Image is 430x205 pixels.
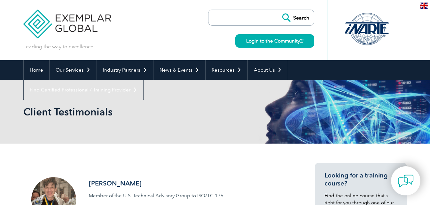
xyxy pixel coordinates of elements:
[24,60,49,80] a: Home
[235,34,314,48] a: Login to the Community
[97,60,153,80] a: Industry Partners
[248,60,288,80] a: About Us
[23,43,93,50] p: Leading the way to excellence
[50,60,97,80] a: Our Services
[24,80,143,100] a: Find Certified Professional / Training Provider
[89,179,284,187] h3: [PERSON_NAME]
[324,171,397,187] h3: Looking for a training course?
[23,106,269,118] h1: Client Testimonials
[300,39,303,43] img: open_square.png
[153,60,205,80] a: News & Events
[206,60,247,80] a: Resources
[279,10,314,25] input: Search
[420,3,428,9] img: en
[398,173,414,189] img: contact-chat.png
